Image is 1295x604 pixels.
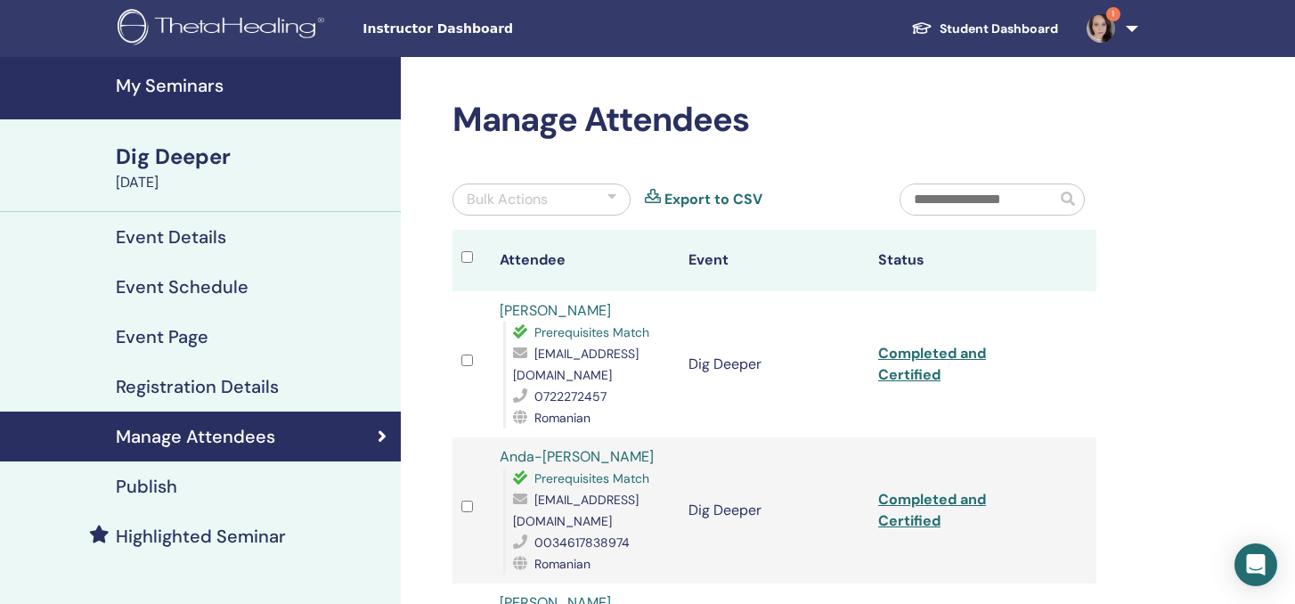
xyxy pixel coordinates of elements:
span: [EMAIL_ADDRESS][DOMAIN_NAME] [513,346,639,383]
a: Student Dashboard [897,12,1072,45]
h4: Highlighted Seminar [116,526,286,547]
span: Prerequisites Match [534,470,649,486]
h4: Manage Attendees [116,426,275,447]
span: 0722272457 [534,388,607,404]
h4: Event Schedule [116,276,248,298]
th: Attendee [491,230,680,291]
img: graduation-cap-white.svg [911,20,933,36]
a: Anda-[PERSON_NAME] [500,447,654,466]
h2: Manage Attendees [452,100,1096,141]
img: logo.png [118,9,330,49]
h4: Registration Details [116,376,279,397]
span: Romanian [534,556,590,572]
span: Prerequisites Match [534,324,649,340]
td: Dig Deeper [680,437,869,584]
img: default.jpg [1087,14,1115,43]
th: Event [680,230,869,291]
span: 0034617838974 [534,535,630,551]
h4: Event Page [116,326,208,347]
h4: My Seminars [116,75,390,96]
div: Dig Deeper [116,142,390,172]
a: Completed and Certified [878,344,986,384]
a: Dig Deeper[DATE] [105,142,401,193]
div: Bulk Actions [467,189,548,210]
div: Open Intercom Messenger [1234,543,1277,586]
h4: Event Details [116,226,226,248]
a: Completed and Certified [878,490,986,530]
a: Export to CSV [664,189,762,210]
h4: Publish [116,476,177,497]
span: [EMAIL_ADDRESS][DOMAIN_NAME] [513,492,639,529]
div: [DATE] [116,172,390,193]
td: Dig Deeper [680,291,869,437]
a: [PERSON_NAME] [500,301,611,320]
span: Romanian [534,410,590,426]
span: 1 [1106,7,1120,21]
th: Status [869,230,1059,291]
span: Instructor Dashboard [362,20,630,38]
